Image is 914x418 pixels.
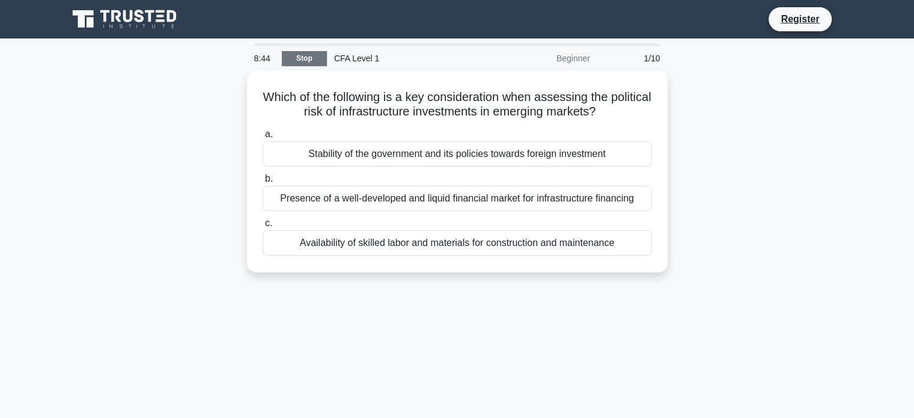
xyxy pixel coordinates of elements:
[492,46,597,70] div: Beginner
[261,90,653,120] h5: Which of the following is a key consideration when assessing the political risk of infrastructure...
[265,129,273,139] span: a.
[263,230,652,256] div: Availability of skilled labor and materials for construction and maintenance
[263,141,652,167] div: Stability of the government and its policies towards foreign investment
[265,173,273,183] span: b.
[282,51,327,66] a: Stop
[247,46,282,70] div: 8:44
[597,46,668,70] div: 1/10
[327,46,492,70] div: CFA Level 1
[263,186,652,211] div: Presence of a well-developed and liquid financial market for infrastructure financing
[265,218,272,228] span: c.
[773,11,826,26] a: Register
